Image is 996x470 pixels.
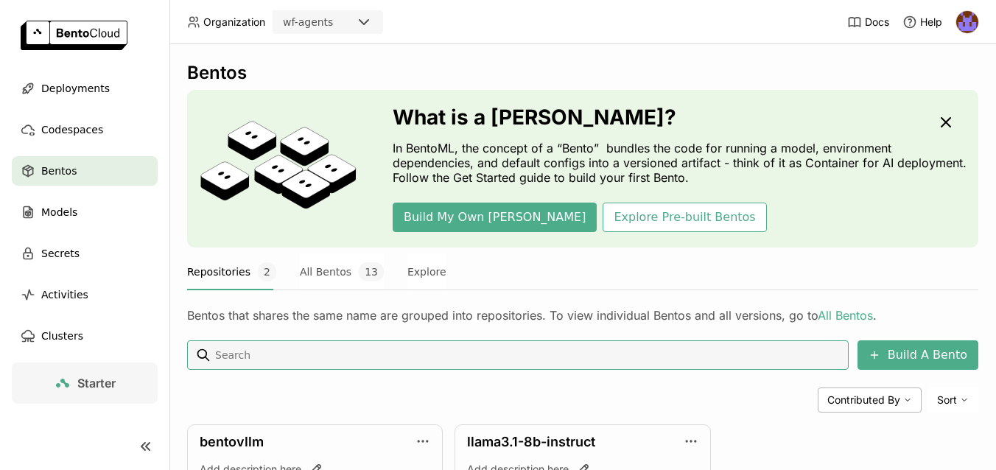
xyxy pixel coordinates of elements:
[847,15,889,29] a: Docs
[12,197,158,227] a: Models
[827,393,900,407] span: Contributed By
[902,15,942,29] div: Help
[41,121,103,138] span: Codespaces
[187,308,978,323] div: Bentos that shares the same name are grouped into repositories. To view individual Bentos and all...
[393,105,967,129] h3: What is a [PERSON_NAME]?
[937,393,957,407] span: Sort
[41,203,77,221] span: Models
[12,239,158,268] a: Secrets
[818,387,922,413] div: Contributed By
[199,120,357,217] img: cover onboarding
[300,253,384,290] button: All Bentos
[818,308,873,323] a: All Bentos
[12,156,158,186] a: Bentos
[41,327,83,345] span: Clusters
[334,15,336,30] input: Selected wf-agents.
[12,74,158,103] a: Deployments
[12,321,158,351] a: Clusters
[41,80,110,97] span: Deployments
[21,21,127,50] img: logo
[77,376,116,390] span: Starter
[359,262,384,281] span: 13
[258,262,276,281] span: 2
[12,280,158,309] a: Activities
[203,15,265,29] span: Organization
[41,162,77,180] span: Bentos
[603,203,766,232] button: Explore Pre-built Bentos
[858,340,978,370] button: Build A Bento
[12,362,158,404] a: Starter
[187,62,978,84] div: Bentos
[283,15,333,29] div: wf-agents
[41,286,88,304] span: Activities
[12,115,158,144] a: Codespaces
[214,343,843,367] input: Search
[407,253,446,290] button: Explore
[956,11,978,33] img: Krishna Paleti
[187,253,276,290] button: Repositories
[393,141,967,185] p: In BentoML, the concept of a “Bento” bundles the code for running a model, environment dependenci...
[393,203,597,232] button: Build My Own [PERSON_NAME]
[865,15,889,29] span: Docs
[920,15,942,29] span: Help
[467,434,595,449] a: llama3.1-8b-instruct
[927,387,978,413] div: Sort
[41,245,80,262] span: Secrets
[200,434,264,449] a: bentovllm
